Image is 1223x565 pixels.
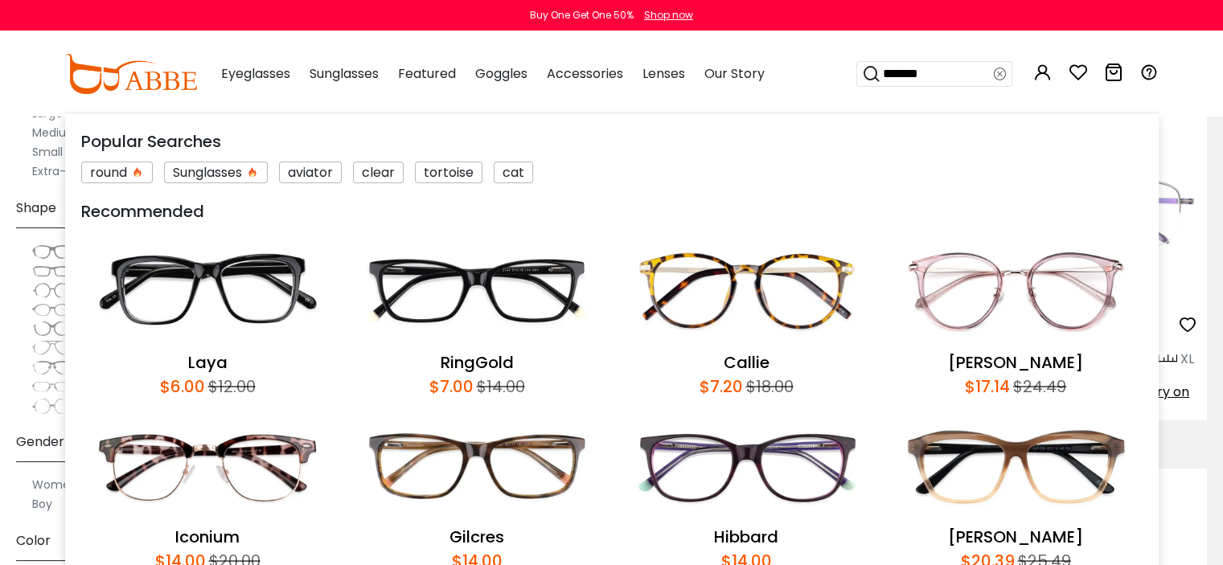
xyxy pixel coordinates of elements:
img: Varieties.png [32,398,72,415]
img: Naomi [889,231,1143,350]
a: RingGold [441,351,514,374]
img: Hibbard [620,407,873,526]
div: $14.00 [474,375,525,399]
a: Gilcres [449,526,504,548]
div: Sunglasses [164,162,268,183]
img: abbeglasses.com [65,54,197,94]
img: Browline.png [32,359,72,375]
img: Gilcres [351,407,604,526]
a: Laya [188,351,228,374]
a: [PERSON_NAME] [948,526,1083,548]
img: Square.png [32,244,72,260]
span: Sunglasses [310,64,379,83]
img: Iconium [81,407,334,526]
label: Extra-Small (100-118mm) [32,162,173,181]
img: Cat-Eye.png [32,321,72,337]
span: Lenses [642,64,685,83]
button: Try on [1144,382,1194,403]
a: [PERSON_NAME] [948,351,1083,374]
img: Geometric.png [32,379,72,395]
a: Callie [724,351,770,374]
div: $7.00 [429,375,474,399]
img: Rectangle.png [32,263,72,279]
label: Medium (126-132mm) [32,123,156,142]
label: Boy [32,494,52,514]
img: size ruler [1158,354,1177,366]
img: Round.png [32,282,72,298]
div: $7.20 [700,375,743,399]
span: Featured [398,64,456,83]
label: Small (119-125mm) [32,142,137,162]
div: cat [494,162,533,183]
div: clear [353,162,404,183]
img: Callie [620,231,873,350]
span: Gender [16,423,64,461]
span: Shape [16,189,56,227]
img: Sonia [889,407,1143,526]
a: Shop now [636,8,693,22]
div: tortoise [415,162,482,183]
span: Try on [1149,383,1189,401]
img: Aviator.png [32,340,72,356]
div: aviator [279,162,342,183]
div: $12.00 [205,375,256,399]
div: Buy One Get One 50% [530,8,634,23]
img: RingGold [351,231,604,350]
label: Women [32,475,77,494]
div: $6.00 [160,375,205,399]
div: $17.14 [965,375,1010,399]
div: round [81,162,153,183]
img: Laya [81,231,334,350]
span: Color [16,522,51,560]
div: Recommended [81,199,1143,223]
div: Popular Searches [81,129,1143,154]
span: Eyeglasses [221,64,290,83]
span: Goggles [475,64,527,83]
span: Accessories [547,64,623,83]
div: $24.49 [1010,375,1066,399]
a: Hibbard [714,526,778,548]
div: XL [1180,350,1194,369]
div: $18.00 [743,375,794,399]
span: Our Story [704,64,765,83]
a: Iconium [175,526,240,548]
img: Oval.png [32,301,72,317]
div: Shop now [644,8,693,23]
